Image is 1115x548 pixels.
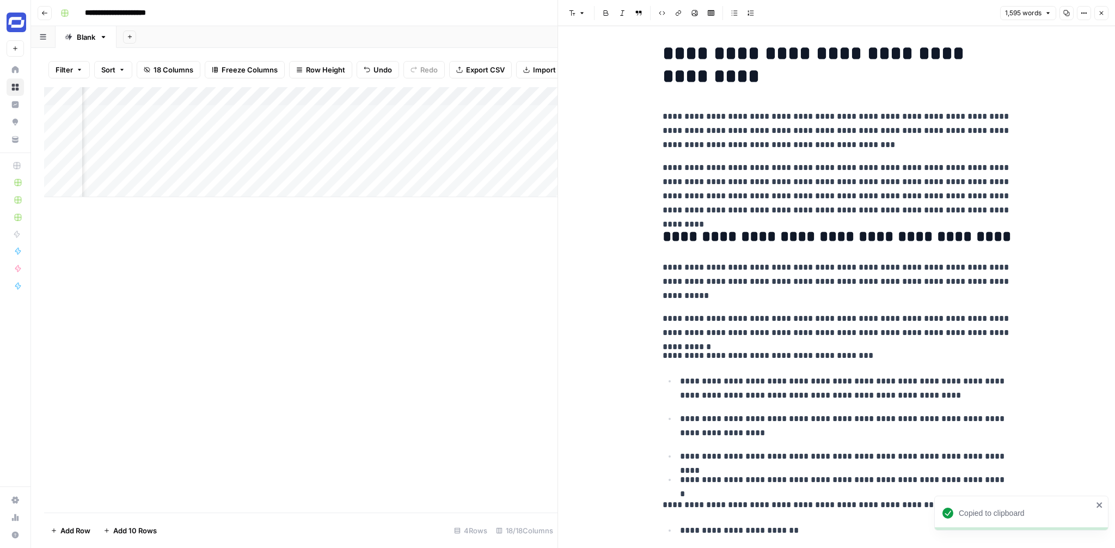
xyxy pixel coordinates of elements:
div: Blank [77,32,95,42]
button: 1,595 words [1000,6,1056,20]
button: Add Row [44,522,97,539]
button: 18 Columns [137,61,200,78]
span: Filter [56,64,73,75]
button: close [1096,501,1104,509]
span: Import CSV [533,64,572,75]
span: Undo [373,64,392,75]
span: 18 Columns [154,64,193,75]
a: Opportunities [7,113,24,131]
span: Freeze Columns [222,64,278,75]
a: Blank [56,26,117,48]
button: Freeze Columns [205,61,285,78]
button: Import CSV [516,61,579,78]
span: Add Row [60,525,90,536]
span: Add 10 Rows [113,525,157,536]
button: Help + Support [7,526,24,544]
a: Browse [7,78,24,96]
button: Sort [94,61,132,78]
span: Row Height [306,64,345,75]
button: Add 10 Rows [97,522,163,539]
button: Row Height [289,61,352,78]
div: 18/18 Columns [492,522,557,539]
a: Home [7,61,24,78]
span: 1,595 words [1005,8,1042,18]
a: Settings [7,491,24,509]
button: Filter [48,61,90,78]
button: Export CSV [449,61,512,78]
button: Undo [357,61,399,78]
img: Synthesia Logo [7,13,26,32]
span: Sort [101,64,115,75]
a: Insights [7,96,24,113]
a: Your Data [7,131,24,148]
span: Export CSV [466,64,505,75]
div: 4 Rows [450,522,492,539]
a: Usage [7,509,24,526]
div: Copied to clipboard [959,508,1093,519]
button: Workspace: Synthesia [7,9,24,36]
span: Redo [420,64,438,75]
button: Redo [403,61,445,78]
